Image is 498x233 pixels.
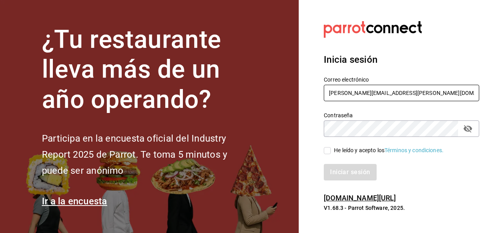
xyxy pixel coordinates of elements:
[324,204,479,212] p: V1.68.3 - Parrot Software, 2025.
[324,53,479,67] h3: Inicia sesión
[324,194,396,202] a: [DOMAIN_NAME][URL]
[324,76,479,82] label: Correo electrónico
[324,112,479,118] label: Contraseña
[461,122,475,135] button: passwordField
[42,131,253,178] h2: Participa en la encuesta oficial del Industry Report 2025 de Parrot. Te toma 5 minutos y puede se...
[324,85,479,101] input: Ingresa tu correo electrónico
[42,196,107,207] a: Ir a la encuesta
[384,147,444,153] a: Términos y condiciones.
[334,146,444,155] div: He leído y acepto los
[42,25,253,115] h1: ¿Tu restaurante lleva más de un año operando?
